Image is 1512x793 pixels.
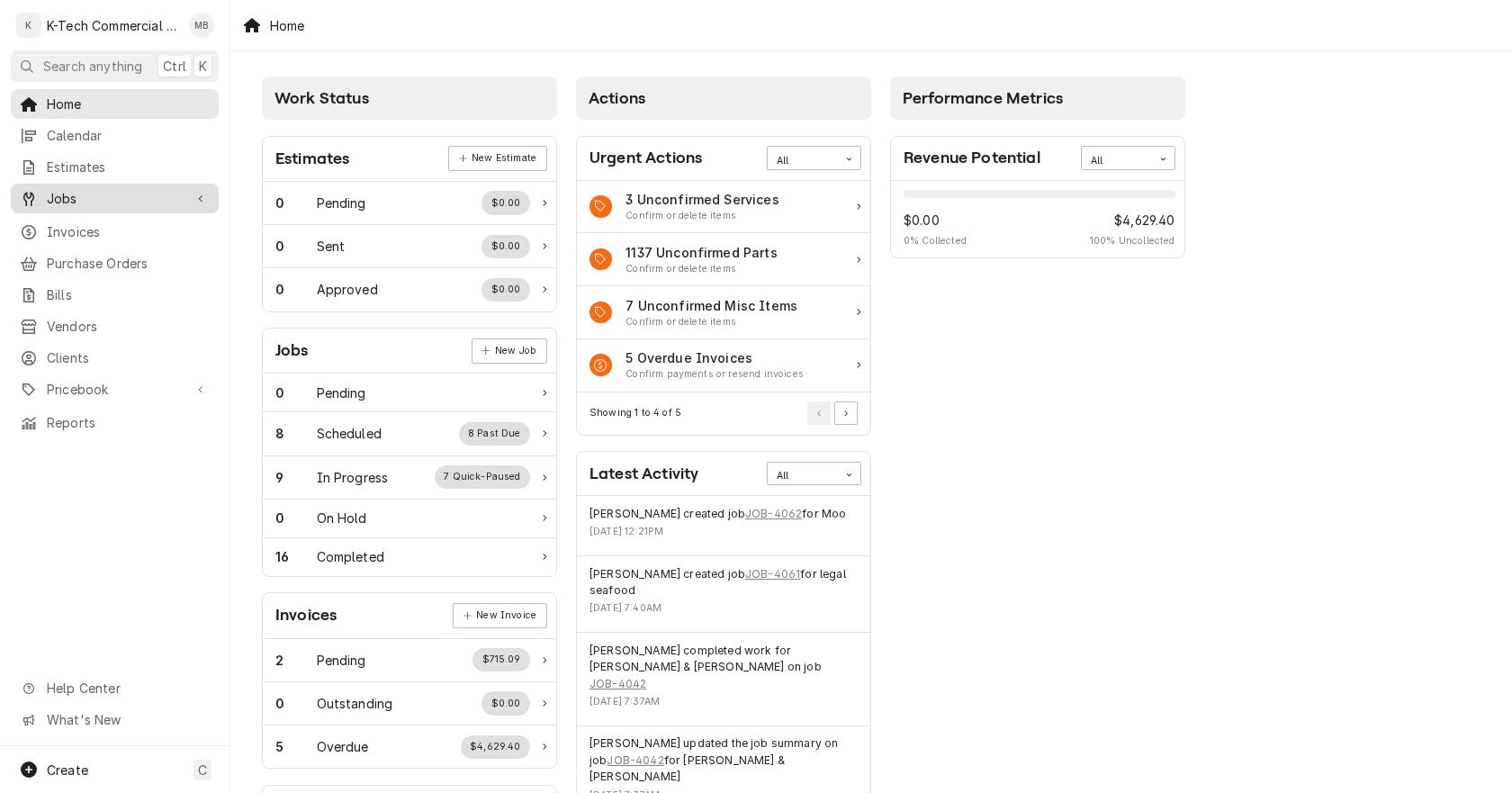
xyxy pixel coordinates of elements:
div: Revenue Potential [891,181,1184,258]
div: Work Status Title [317,424,382,443]
div: Work Status [263,182,556,225]
span: Calendar [47,126,210,145]
a: Work Status [263,374,556,412]
div: Event Details [589,566,858,623]
div: Revenue Potential Collected [1090,211,1175,248]
div: Card: Estimates [262,136,557,312]
div: Work Status Title [317,383,366,402]
a: New Estimate [448,146,546,171]
div: Card: Jobs [262,328,557,577]
div: Event Timestamp [589,601,858,616]
div: Work Status Title [317,280,378,299]
div: Work Status Supplemental Data [459,422,531,446]
div: Card Data Filter Control [1081,146,1175,169]
div: Work Status Count [275,468,317,487]
a: Bills [11,280,219,310]
span: Invoices [47,222,210,241]
div: K [16,13,41,38]
a: Work Status [263,639,556,682]
span: Purchase Orders [47,254,210,273]
div: Card Header [263,593,556,638]
a: Invoices [11,217,219,247]
div: Event String [589,566,858,599]
div: Event Timestamp [589,525,846,539]
a: Reports [11,408,219,437]
a: Action Item [577,286,870,339]
a: Vendors [11,311,219,341]
div: Card Link Button [448,146,546,171]
div: Work Status Supplemental Data [461,735,530,759]
div: Work Status Count [275,509,317,527]
span: Ctrl [163,57,186,76]
a: Work Status [263,412,556,455]
div: Card Data [263,374,556,576]
div: Card Column Header [576,77,871,120]
div: Action Item Suggestion [625,367,804,382]
a: JOB-4061 [745,566,800,582]
div: Event [577,633,870,726]
div: Action Item Title [625,190,779,209]
div: Action Item [577,181,870,234]
a: Go to Jobs [11,184,219,213]
span: Work Status [274,89,369,107]
div: Card Header [891,137,1184,181]
div: Card Footer: Pagination [577,392,870,435]
div: Card Title [904,146,1040,170]
div: Card Title [275,147,349,171]
a: New Invoice [453,603,546,628]
a: JOB-4042 [589,676,646,692]
span: Search anything [43,57,142,76]
span: $4,629.40 [1090,211,1175,230]
div: Work Status [263,725,556,768]
div: Card Data [263,639,556,769]
div: K-Tech Commercial Kitchen Repair & Maintenance [47,16,179,35]
div: Card Column Header [262,77,557,120]
a: New Job [472,338,547,364]
span: K [199,57,207,76]
a: Home [11,89,219,119]
a: Action Item [577,233,870,286]
span: Bills [47,285,210,304]
div: Card: Invoices [262,592,557,769]
div: Action Item Suggestion [625,209,779,223]
div: Event String [589,506,846,522]
div: Work Status Supplemental Data [481,235,530,258]
a: Go to Pricebook [11,374,219,404]
a: Purchase Orders [11,248,219,278]
div: Card Data [577,181,870,392]
div: Work Status Supplemental Data [472,648,530,671]
span: Clients [47,348,210,367]
div: Card Data [263,182,556,311]
a: JOB-4042 [607,752,663,769]
div: Event Details [589,643,858,716]
span: Estimates [47,158,210,176]
a: Work Status [263,456,556,500]
a: Go to Help Center [11,673,219,703]
button: Go to Previous Page [807,401,831,425]
div: All [1091,154,1143,168]
div: Action Item Title [625,296,797,315]
div: Work Status Count [275,737,317,756]
div: Work Status Title [317,651,366,670]
div: Work Status Count [275,280,317,299]
div: Card Header [263,329,556,374]
div: Work Status Supplemental Data [481,691,530,715]
div: Work Status Title [317,468,389,487]
div: Work Status Title [317,509,367,527]
a: Work Status [263,538,556,576]
a: Action Item [577,339,870,392]
div: Work Status Count [275,383,317,402]
div: Card Header [577,137,870,181]
div: Card Data Filter Control [767,462,861,485]
div: Card Title [275,603,337,627]
button: Go to Next Page [834,401,858,425]
div: Mehdi Bazidane's Avatar [189,13,214,38]
div: Card: Urgent Actions [576,136,871,436]
div: Event String [589,735,858,785]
